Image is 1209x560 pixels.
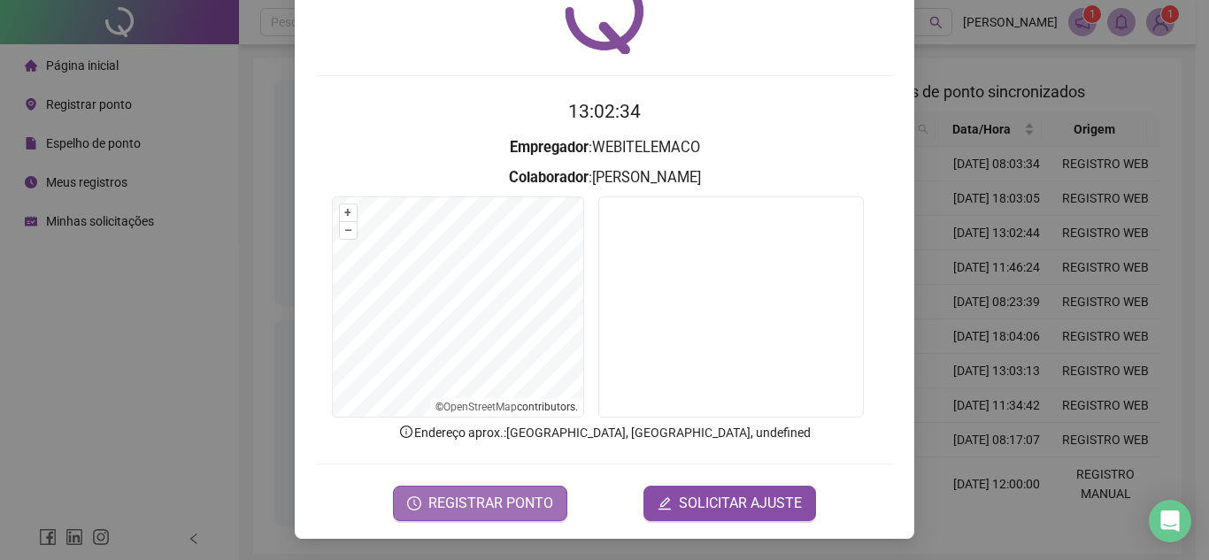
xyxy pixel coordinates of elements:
[435,401,578,413] li: © contributors.
[643,486,816,521] button: editSOLICITAR AJUSTE
[1149,500,1191,542] div: Open Intercom Messenger
[393,486,567,521] button: REGISTRAR PONTO
[679,493,802,514] span: SOLICITAR AJUSTE
[568,101,641,122] time: 13:02:34
[340,222,357,239] button: –
[340,204,357,221] button: +
[316,423,893,442] p: Endereço aprox. : [GEOGRAPHIC_DATA], [GEOGRAPHIC_DATA], undefined
[398,424,414,440] span: info-circle
[509,169,589,186] strong: Colaborador
[658,496,672,510] span: edit
[510,139,589,156] strong: Empregador
[407,496,421,510] span: clock-circle
[316,136,893,159] h3: : WEBITELEMACO
[443,401,517,413] a: OpenStreetMap
[316,166,893,189] h3: : [PERSON_NAME]
[428,493,553,514] span: REGISTRAR PONTO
